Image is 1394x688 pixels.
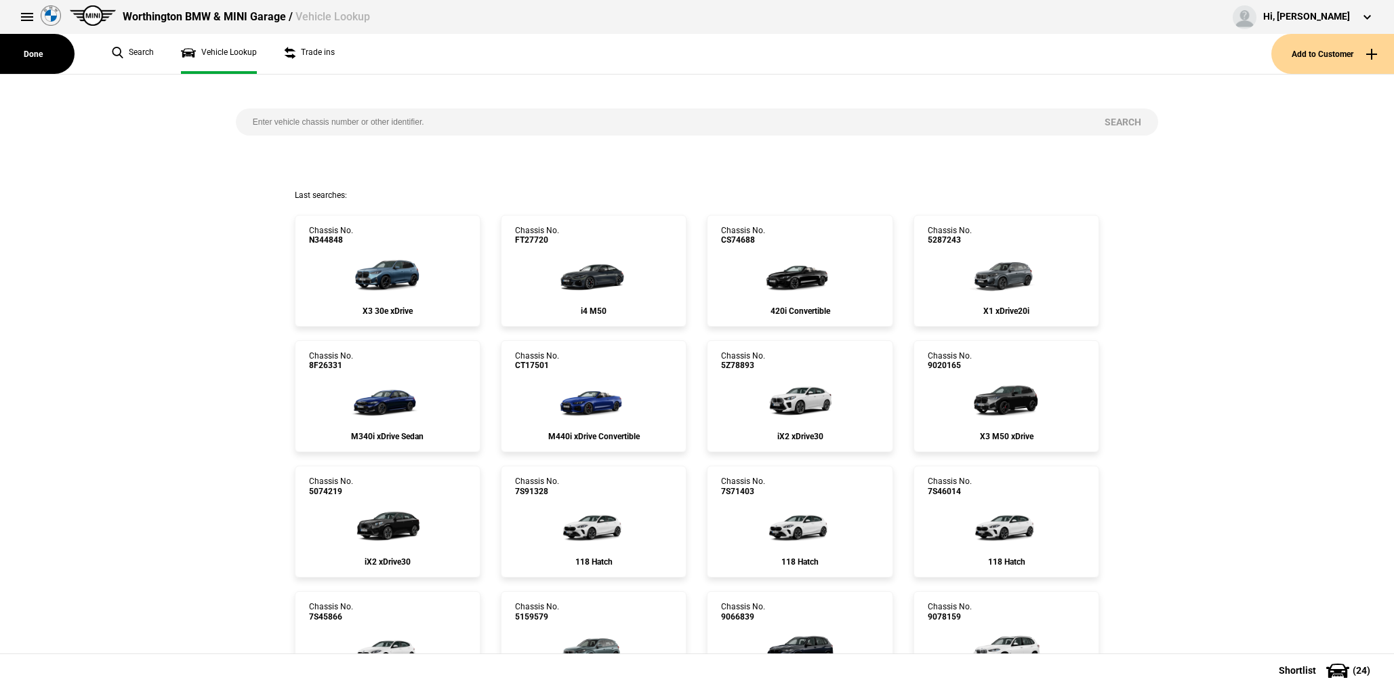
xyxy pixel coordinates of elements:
div: iX2 xDrive30 [721,432,878,441]
div: Chassis No. [309,351,353,371]
div: Chassis No. [928,351,972,371]
div: Chassis No. [928,477,972,496]
span: 7S91328 [515,487,559,496]
img: bmw.png [41,5,61,26]
button: Shortlist(24) [1258,653,1394,687]
img: cosySec [342,245,432,300]
span: 5Z78893 [721,361,765,370]
img: cosySec [755,622,845,676]
div: 118 Hatch [515,557,672,567]
div: M440i xDrive Convertible [515,432,672,441]
span: FT27720 [515,235,559,245]
span: Vehicle Lookup [295,10,370,23]
div: i4 M50 [515,306,672,316]
span: 5074219 [309,487,353,496]
div: iX2 xDrive30 [309,557,466,567]
span: 7S46014 [928,487,972,496]
div: Chassis No. [721,226,765,245]
span: 9078159 [928,612,972,622]
button: Add to Customer [1271,34,1394,74]
span: 5159579 [515,612,559,622]
div: Chassis No. [515,226,559,245]
img: cosySec [755,371,845,425]
img: mini.png [70,5,116,26]
span: 5287243 [928,235,972,245]
span: 7S45866 [309,612,353,622]
img: cosySec [549,245,639,300]
div: X3 M50 xDrive [928,432,1085,441]
span: CT17501 [515,361,559,370]
span: Last searches: [295,190,347,200]
span: 9066839 [721,612,765,622]
div: 118 Hatch [721,557,878,567]
img: cosySec [342,371,432,425]
button: Search [1088,108,1158,136]
div: Chassis No. [928,226,972,245]
input: Enter vehicle chassis number or other identifier. [236,108,1088,136]
img: cosySec [755,496,845,550]
div: Chassis No. [721,602,765,622]
div: 118 Hatch [928,557,1085,567]
span: 8F26331 [309,361,353,370]
span: 9020165 [928,361,972,370]
img: cosySec [342,496,432,550]
img: cosySec [961,496,1051,550]
div: Hi, [PERSON_NAME] [1263,10,1350,24]
div: Chassis No. [721,351,765,371]
div: M340i xDrive Sedan [309,432,466,441]
img: cosySec [549,371,639,425]
a: Vehicle Lookup [181,34,257,74]
div: Chassis No. [515,602,559,622]
span: ( 24 ) [1353,666,1370,675]
span: N344848 [309,235,353,245]
div: Chassis No. [721,477,765,496]
div: Worthington BMW & MINI Garage / [123,9,370,24]
a: Search [112,34,154,74]
div: 420i Convertible [721,306,878,316]
a: Trade ins [284,34,335,74]
div: X1 xDrive20i [928,306,1085,316]
img: cosySec [342,622,432,676]
img: cosySec [549,622,639,676]
div: Chassis No. [309,477,353,496]
img: cosySec [755,245,845,300]
div: Chassis No. [309,602,353,622]
div: Chassis No. [515,351,559,371]
img: cosySec [961,371,1051,425]
div: Chassis No. [515,477,559,496]
img: cosySec [961,245,1051,300]
span: Shortlist [1279,666,1316,675]
div: Chassis No. [309,226,353,245]
div: X3 30e xDrive [309,306,466,316]
span: 7S71403 [721,487,765,496]
img: cosySec [549,496,639,550]
div: Chassis No. [928,602,972,622]
span: CS74688 [721,235,765,245]
img: cosySec [961,622,1051,676]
